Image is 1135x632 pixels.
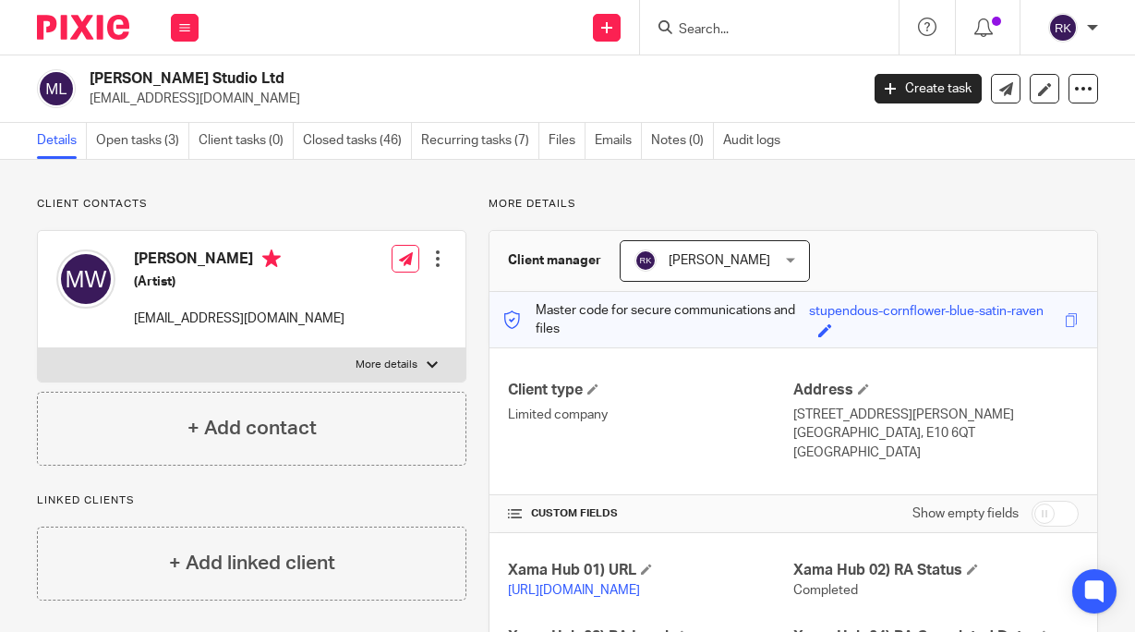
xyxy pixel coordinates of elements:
h4: [PERSON_NAME] [134,249,344,273]
h4: Xama Hub 02) RA Status [793,561,1079,580]
a: Audit logs [723,123,790,159]
p: More details [489,197,1098,212]
p: [GEOGRAPHIC_DATA] [793,444,1079,462]
label: Show empty fields [912,504,1019,523]
p: Client contacts [37,197,466,212]
img: svg%3E [634,249,657,272]
div: stupendous-cornflower-blue-satin-raven [809,302,1044,323]
h4: + Add linked client [169,549,335,577]
h4: Xama Hub 01) URL [508,561,793,580]
a: Emails [595,123,642,159]
a: Recurring tasks (7) [421,123,539,159]
i: Primary [262,249,281,268]
span: [PERSON_NAME] [669,254,770,267]
h3: Client manager [508,251,601,270]
a: Details [37,123,87,159]
h5: (Artist) [134,273,344,291]
h2: [PERSON_NAME] Studio Ltd [90,69,695,89]
h4: CUSTOM FIELDS [508,506,793,521]
h4: Client type [508,381,793,400]
img: svg%3E [37,69,76,108]
a: Files [549,123,586,159]
p: More details [356,358,417,372]
a: Open tasks (3) [96,123,189,159]
span: Completed [793,584,858,597]
p: Limited company [508,406,793,424]
img: Pixie [37,15,129,40]
img: svg%3E [1048,13,1078,43]
a: Closed tasks (46) [303,123,412,159]
p: Master code for secure communications and files [503,301,810,339]
p: [STREET_ADDRESS][PERSON_NAME] [793,406,1079,424]
h4: + Add contact [187,414,317,443]
img: svg%3E [56,249,115,309]
a: Create task [875,74,982,103]
input: Search [677,22,843,39]
a: Notes (0) [651,123,714,159]
p: [EMAIL_ADDRESS][DOMAIN_NAME] [90,90,847,108]
p: Linked clients [37,493,466,508]
a: Client tasks (0) [199,123,294,159]
p: [GEOGRAPHIC_DATA], E10 6QT [793,424,1079,443]
a: [URL][DOMAIN_NAME] [508,584,640,597]
p: [EMAIL_ADDRESS][DOMAIN_NAME] [134,310,344,328]
h4: Address [793,381,1079,400]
